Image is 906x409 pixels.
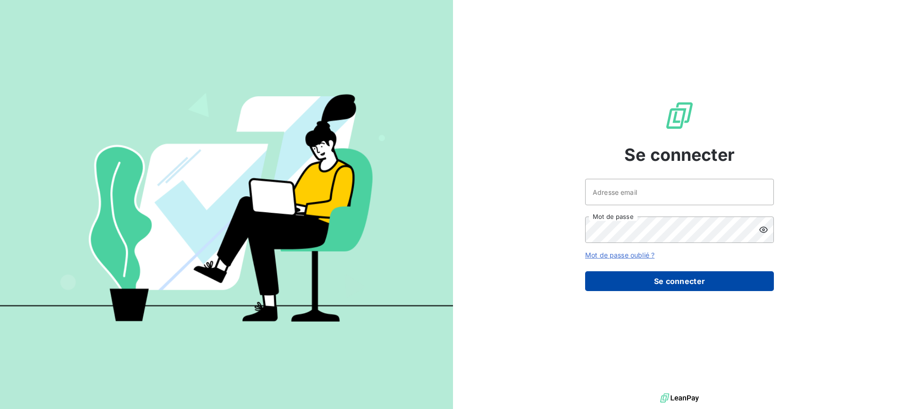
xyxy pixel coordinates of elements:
[660,391,699,405] img: logo
[585,251,654,259] a: Mot de passe oublié ?
[585,271,774,291] button: Se connecter
[664,100,695,131] img: Logo LeanPay
[585,179,774,205] input: placeholder
[624,142,735,167] span: Se connecter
